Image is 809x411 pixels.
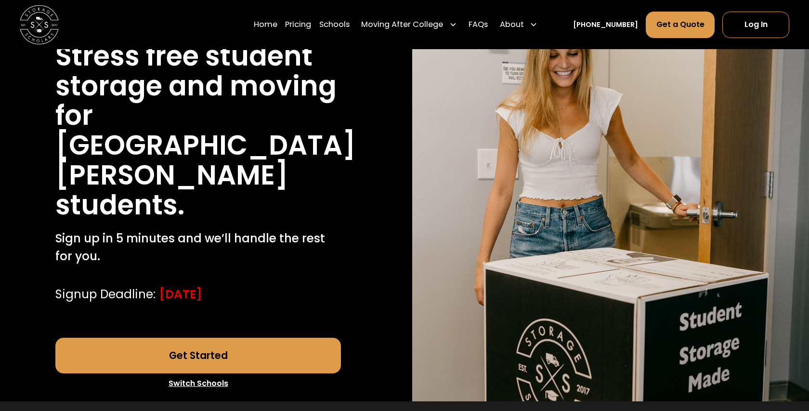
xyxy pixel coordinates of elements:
[573,19,638,29] a: [PHONE_NUMBER]
[159,286,202,304] div: [DATE]
[20,5,59,44] img: Storage Scholars main logo
[361,19,443,30] div: Moving After College
[55,338,341,373] a: Get Started
[55,131,356,190] h1: [GEOGRAPHIC_DATA][PERSON_NAME]
[55,230,341,265] p: Sign up in 5 minutes and we’ll handle the rest for you.
[646,12,715,38] a: Get a Quote
[55,373,341,394] a: Switch Schools
[500,19,524,30] div: About
[722,12,789,38] a: Log In
[254,11,277,38] a: Home
[319,11,350,38] a: Schools
[469,11,488,38] a: FAQs
[285,11,311,38] a: Pricing
[55,190,184,220] h1: students.
[357,11,461,38] div: Moving After College
[496,11,542,38] div: About
[55,286,156,304] div: Signup Deadline:
[55,41,341,131] h1: Stress free student storage and moving for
